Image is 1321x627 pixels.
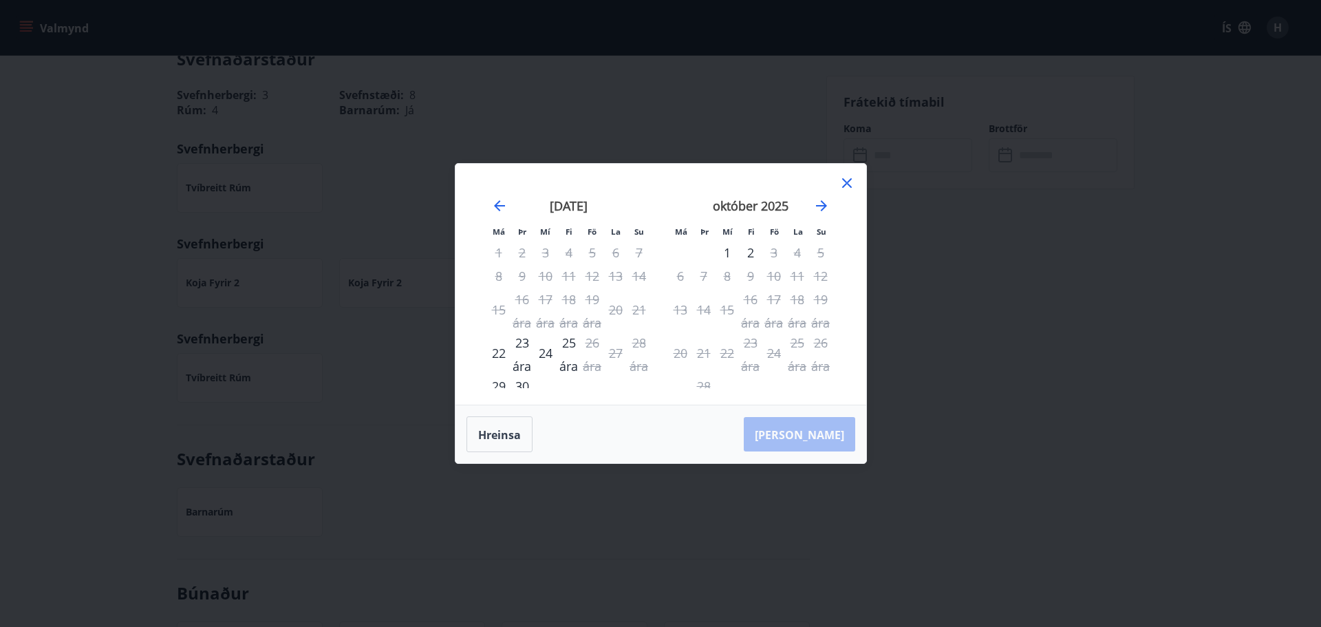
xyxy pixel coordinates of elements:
td: Ekki í boði. fimmtudagur, 16. október 2025 [739,288,762,331]
td: Ekki í boði. sunnudagur, 12. október 2025 [809,264,833,288]
td: Ekki í boði. sunnudagur, 26. október 2025 [809,331,833,374]
td: Ekki í boði. þriðjudagur, 21. október 2025 [692,331,716,374]
td: Ekki í boði. mánudagur, 8. september 2025 [487,264,511,288]
font: Su [634,226,644,237]
td: Ekki í boði. fimmtudagur, 30. október 2025 [739,374,762,418]
td: Ekki í boði. fimmtudagur, 23. október 2025 [739,331,762,374]
td: Ekki í boði. mánudagur, 1. september 2025 [487,241,511,264]
td: Veldu miðvikudag, 1. október 2025 sem innritunardag. Það er laust. [716,241,739,264]
td: Ekki í boði. þriðjudagur, 9. september 2025 [511,264,534,288]
td: Ekki í boði. mánudagur, 27. október 2025 [669,374,692,418]
td: Veldu þriðjudaginn 23. september 2025 sem innritunardag. Það er laust. [511,331,534,374]
div: Aðeins innritun í boði [487,341,511,365]
td: Ekki í boði. miðvikudagur, 10. september 2025 [534,264,557,288]
td: Ekki í boði. fimmtudagur, 9. október 2025 [739,264,762,288]
td: Ekki í boði. miðvikudagur, 3. september 2025 [534,241,557,264]
td: Ekki í boði. laugardagur, 6. september 2025 [604,241,627,264]
td: Ekki í boði. miðvikudagur, 8. október 2025 [716,264,739,288]
font: Mí [722,226,733,237]
button: Hreinsa [466,416,533,452]
font: Þr [518,226,526,237]
td: Veldu innritunardaginn mánudaginn 29. september 2025. Það er laust. [487,374,511,398]
td: Ekki í boði. miðvikudagur, 22. október 2025 [716,331,739,374]
td: Ekki í boði. föstudagur, 31. október 2025 [762,374,786,418]
td: Ekki í boði. miðvikudagur, 15. október 2025 [716,288,739,331]
div: Aðeins útritun í boði [581,331,604,354]
font: Hreinsa [478,427,521,443]
td: Ekki í boði. miðvikudagur, 29. október 2025 [716,374,739,418]
div: Aðeins innritun í boði [487,374,511,398]
td: Ekki í boði. laugardagur, 25. október 2025 [786,331,809,374]
td: Ekki í boði. mánudagur, 15. september 2025 [487,288,511,331]
div: Aðeins útritun í boði [762,241,786,264]
font: 3 [771,244,777,261]
font: Fö [770,226,779,237]
font: Fi [748,226,755,237]
font: Su [817,226,826,237]
font: 29 [492,378,506,394]
font: Fö [588,226,597,237]
td: Ekki í boði. þriðjudagur, 14. október 2025 [692,288,716,331]
td: Ekki í boði. laugardagur, 13. september 2025 [604,264,627,288]
td: Ekki í boði. föstudagur, 10. október 2025 [762,264,786,288]
td: Ekki í boði. föstudagur, 17. október 2025 [762,288,786,331]
font: Má [675,226,687,237]
font: La [611,226,621,237]
td: Ekki í boði. föstudagur, 26. september 2025 [581,331,604,374]
div: Færðu aftur á bak til að skipta yfir í fyrri mánuð. [491,198,508,214]
td: Ekki í boði. fimmtudagur, 18. september 2025 [557,288,581,331]
td: Ekki í boði. sunnudagur, 21. september 2025 [627,288,651,331]
td: Ekki í boði. sunnudagur, 19. október 2025 [809,288,833,331]
font: Fi [566,226,572,237]
font: 30 [515,378,529,394]
td: Ekki í boði. föstudagur, 12. september 2025 [581,264,604,288]
font: október 2025 [713,198,788,214]
td: Ekki í boði. sunnudagur, 14. september 2025 [627,264,651,288]
td: Ekki í boði. mánudagur, 6. október 2025 [669,264,692,288]
td: Ekki í boði. laugardagur, 18. október 2025 [786,288,809,331]
td: Ekki í boði. laugardagur, 27. september 2025 [604,331,627,374]
td: Ekki í boði. sunnudagur, 28. september 2025 [627,331,651,374]
font: [DATE] [550,198,588,214]
td: Ekki í boði. þriðjudagur, 28. október 2025 [692,374,716,418]
td: Ekki í boði. þriðjudagur, 16. september 2025 [511,288,534,331]
td: Ekki í boði. sunnudagur, 7. september 2025 [627,241,651,264]
td: Ekki í boði. föstudagur, 24. október 2025 [762,331,786,374]
td: Veldu fimmtudaginn 25. september 2025 sem innritunardag. Það er laust. [557,331,581,374]
td: Ekki í boði. sunnudagur, 5. október 2025 [809,241,833,264]
td: Ekki í boði. föstudagur, 3. október 2025 [762,241,786,264]
td: Ekki í boði. laugardagur, 11. október 2025 [786,264,809,288]
td: Ekki í boði. mánudagur, 20. október 2025 [669,331,692,374]
td: Ekki í boði. fimmtudagur, 4. september 2025 [557,241,581,264]
td: Veldu innritunardaginn mánudaginn 22. september 2025. Það er laust. [487,331,511,374]
td: Ekki í boði. þriðjudagur, 7. október 2025 [692,264,716,288]
td: Ekki í boði. mánudagur, 13. október 2025 [669,288,692,331]
font: 1 [724,244,731,261]
td: Veldu miðvikudag, 24. september 2025 sem innritunardag. Það er laust. [534,331,557,374]
font: 26 ára [583,334,601,374]
font: Þr [700,226,709,237]
font: 2 [747,244,754,261]
div: Færðu þig áfram til að skipta yfir í næsta mánuð. [813,198,830,214]
div: Dagatal [472,180,850,388]
font: 23 ára [513,334,531,374]
font: Mí [540,226,550,237]
font: 24 [539,345,552,361]
td: Ekki í boði. föstudagur, 5. september 2025 [581,241,604,264]
td: Ekki í boði. laugardagur, 20. september 2025 [604,288,627,331]
td: Ekki í boði. þriðjudagur 2. september 2025 [511,241,534,264]
font: 22 [492,345,506,361]
font: La [793,226,803,237]
td: Ekki í boði. föstudagur, 19. september 2025 [581,288,604,331]
td: Veldu fimmtudaginn 2. október 2025 sem innritunardag. Það er laust. [739,241,762,264]
td: Ekki í boði. miðvikudagur, 17. september 2025 [534,288,557,331]
font: Má [493,226,505,237]
font: 25 ára [559,334,578,374]
td: Ekki í boði. laugardagur, 4. október 2025 [786,241,809,264]
td: Ekki í boði. fimmtudagur, 11. september 2025 [557,264,581,288]
td: Veldu þriðjudaginn 30. september 2025 sem innritunardag. Það er laust. [511,374,534,398]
